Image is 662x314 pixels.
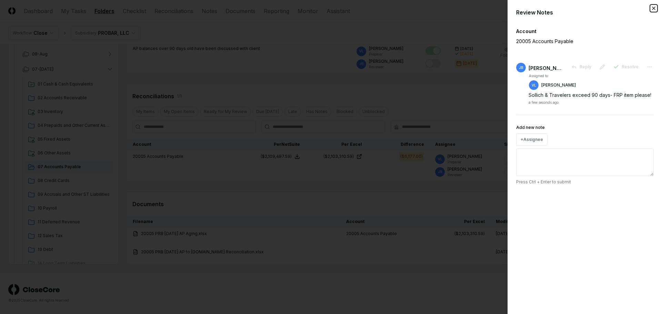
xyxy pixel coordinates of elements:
[541,82,576,88] p: [PERSON_NAME]
[529,64,563,72] div: [PERSON_NAME]
[567,61,595,73] button: Reply
[529,91,654,99] div: Sollich & Travelers exceed 90 days- FRP item please!
[516,133,548,146] button: +Assignee
[609,61,643,73] button: Resolve
[516,125,545,130] label: Add new note
[519,65,523,70] span: JB
[529,100,559,105] div: a few seconds ago
[516,28,654,35] div: Account
[622,64,639,70] span: Resolve
[532,83,536,88] span: VL
[516,38,630,45] p: 20005 Accounts Payable
[516,8,654,17] div: Review Notes
[529,73,576,79] td: Assigned to:
[516,179,654,185] p: Press Ctrl + Enter to submit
